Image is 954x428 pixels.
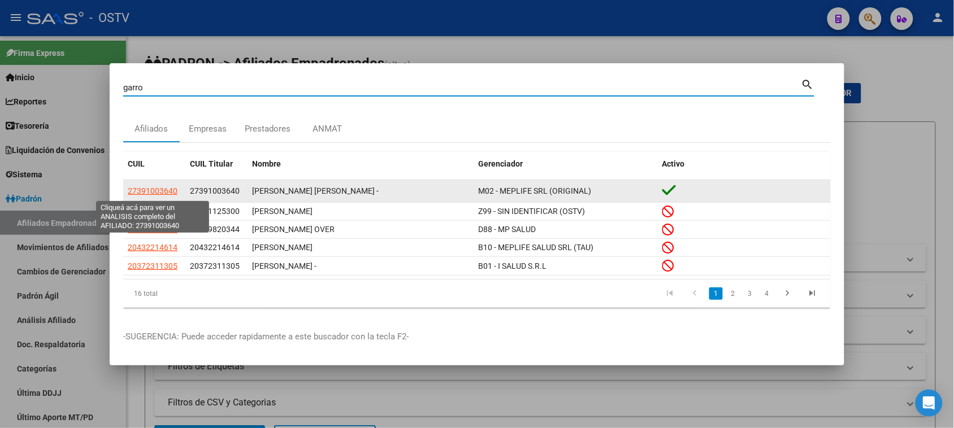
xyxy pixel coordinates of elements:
[190,225,240,234] span: 20329820344
[128,186,177,195] span: 27391003640
[478,261,547,270] span: B01 - I SALUD S.R.L
[760,287,774,300] a: 4
[252,241,469,254] div: [PERSON_NAME]
[252,223,469,236] div: [PERSON_NAME] OVER
[190,159,233,168] span: CUIL Titular
[313,123,342,136] div: ANMAT
[802,287,823,300] a: go to last page
[743,287,757,300] a: 3
[741,284,758,303] li: page 3
[478,225,536,234] span: D88 - MP SALUD
[777,287,799,300] a: go to next page
[478,186,591,195] span: M02 - MEPLIFE SRL (ORIGINAL)
[128,225,177,234] span: 20329820344
[190,261,240,270] span: 20372311305
[252,260,469,273] div: [PERSON_NAME] -
[185,152,248,176] datatable-header-cell: CUIL Titular
[123,330,831,343] p: -SUGERENCIA: Puede acceder rapidamente a este buscador con la tecla F2-
[708,284,725,303] li: page 1
[190,243,240,252] span: 20432214614
[248,152,474,176] datatable-header-cell: Nombre
[190,186,240,195] span: 27391003640
[123,152,185,176] datatable-header-cell: CUIL
[684,287,706,300] a: go to previous page
[662,159,685,168] span: Activo
[474,152,658,176] datatable-header-cell: Gerenciador
[478,159,523,168] span: Gerenciador
[245,123,290,136] div: Prestadores
[726,287,740,300] a: 2
[658,152,831,176] datatable-header-cell: Activo
[709,287,723,300] a: 1
[660,287,681,300] a: go to first page
[758,284,775,303] li: page 4
[252,205,469,218] div: [PERSON_NAME]
[252,159,281,168] span: Nombre
[801,77,814,90] mat-icon: search
[478,207,585,216] span: Z99 - SIN IDENTIFICAR (OSTV)
[916,390,943,417] div: Open Intercom Messenger
[190,207,240,216] span: 27271125300
[725,284,741,303] li: page 2
[252,185,469,198] div: [PERSON_NAME] [PERSON_NAME] -
[478,243,593,252] span: B10 - MEPLIFE SALUD SRL (TAU)
[128,159,145,168] span: CUIL
[135,123,168,136] div: Afiliados
[123,279,263,308] div: 16 total
[189,123,227,136] div: Empresas
[128,207,177,216] span: 27271125300
[128,261,177,270] span: 20372311305
[128,243,177,252] span: 20432214614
